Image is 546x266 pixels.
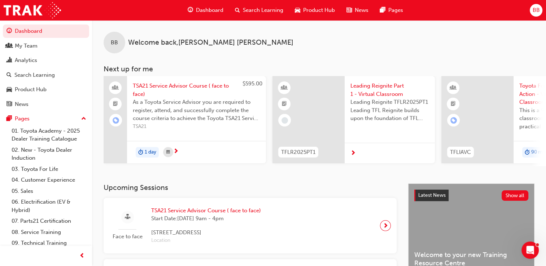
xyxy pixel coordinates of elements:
[380,6,385,15] span: pages-icon
[15,100,29,108] div: News
[133,123,260,131] span: TSA21
[6,57,12,64] span: chart-icon
[243,6,283,14] span: Search Learning
[128,39,293,47] span: Welcome back , [PERSON_NAME] [PERSON_NAME]
[9,164,89,175] a: 03. Toyota For Life
[173,148,179,155] span: next-icon
[9,145,89,164] a: 02. New - Toyota Dealer Induction
[3,25,89,38] a: Dashboard
[145,148,156,156] span: 1 day
[346,6,352,15] span: news-icon
[521,241,539,259] iframe: Intercom live chat
[6,116,12,122] span: pages-icon
[6,87,12,93] span: car-icon
[229,3,289,18] a: search-iconSearch Learning
[138,148,143,157] span: duration-icon
[281,117,288,124] span: learningRecordVerb_NONE-icon
[451,99,456,109] span: booktick-icon
[15,56,37,65] div: Analytics
[81,114,86,124] span: up-icon
[9,196,89,216] a: 06. Electrification (EV & Hybrid)
[151,214,261,223] span: Start Date: [DATE] 9am - 4pm
[125,213,130,222] span: sessionType_FACE_TO_FACE-icon
[79,252,85,261] span: prev-icon
[166,148,170,157] span: calendar-icon
[388,6,403,14] span: Pages
[4,2,61,18] img: Trak
[92,65,546,73] h3: Next up for me
[15,115,30,123] div: Pages
[113,83,118,93] span: people-icon
[374,3,409,18] a: pages-iconPages
[6,101,12,108] span: news-icon
[109,204,391,248] a: Face to faceTSA21 Service Advisor Course ( face to face)Start Date:[DATE] 9am - 4pm[STREET_ADDRES...
[350,150,356,157] span: next-icon
[133,82,260,98] span: TSA21 Service Advisor Course ( face to face)
[289,3,341,18] a: car-iconProduct Hub
[3,23,89,112] button: DashboardMy TeamAnalyticsSearch LearningProduct HubNews
[9,174,89,186] a: 04. Customer Experience
[113,117,119,124] span: learningRecordVerb_ENROLL-icon
[104,76,266,163] a: $595.00TSA21 Service Advisor Course ( face to face)As a Toyota Service Advisor you are required t...
[3,98,89,111] a: News
[111,39,118,47] span: BB
[3,83,89,96] a: Product Hub
[9,227,89,238] a: 08. Service Training
[355,6,368,14] span: News
[3,54,89,67] a: Analytics
[151,229,261,237] span: [STREET_ADDRESS]
[15,42,38,50] div: My Team
[3,112,89,125] button: Pages
[104,183,397,192] h3: Upcoming Sessions
[383,221,388,231] span: next-icon
[196,6,223,14] span: Dashboard
[133,98,260,123] span: As a Toyota Service Advisor you are required to register, attend, and successfully complete the c...
[281,148,315,156] span: TFLR2025PT1
[530,4,542,17] button: BB
[6,28,12,35] span: guage-icon
[3,68,89,82] a: Search Learning
[182,3,229,18] a: guage-iconDashboard
[243,80,262,87] span: $595.00
[451,83,456,93] span: learningResourceType_INSTRUCTOR_LED-icon
[15,85,47,94] div: Product Hub
[109,232,145,241] span: Face to face
[418,192,446,198] span: Latest News
[341,3,374,18] a: news-iconNews
[350,82,429,98] span: Leading Reignite Part 1 - Virtual Classroom
[450,117,457,124] span: learningRecordVerb_ENROLL-icon
[6,72,12,79] span: search-icon
[532,6,540,14] span: BB
[350,98,429,123] span: Leading Reignite TFLR2025PT1 Leading TFL Reignite builds upon the foundation of TFL Reignite, rea...
[295,6,300,15] span: car-icon
[6,43,12,49] span: people-icon
[9,125,89,145] a: 01. Toyota Academy - 2025 Dealer Training Catalogue
[151,207,261,215] span: TSA21 Service Advisor Course ( face to face)
[9,238,89,249] a: 09. Technical Training
[282,99,287,109] span: booktick-icon
[502,190,529,201] button: Show all
[188,6,193,15] span: guage-icon
[450,148,471,156] span: TFLIAVC
[14,71,55,79] div: Search Learning
[414,190,528,201] a: Latest NewsShow all
[525,148,530,157] span: duration-icon
[3,39,89,53] a: My Team
[272,76,435,163] a: TFLR2025PT1Leading Reignite Part 1 - Virtual ClassroomLeading Reignite TFLR2025PT1 Leading TFL Re...
[9,216,89,227] a: 07. Parts21 Certification
[9,186,89,197] a: 05. Sales
[151,236,261,245] span: Location
[235,6,240,15] span: search-icon
[282,83,287,93] span: learningResourceType_INSTRUCTOR_LED-icon
[303,6,335,14] span: Product Hub
[113,99,118,109] span: booktick-icon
